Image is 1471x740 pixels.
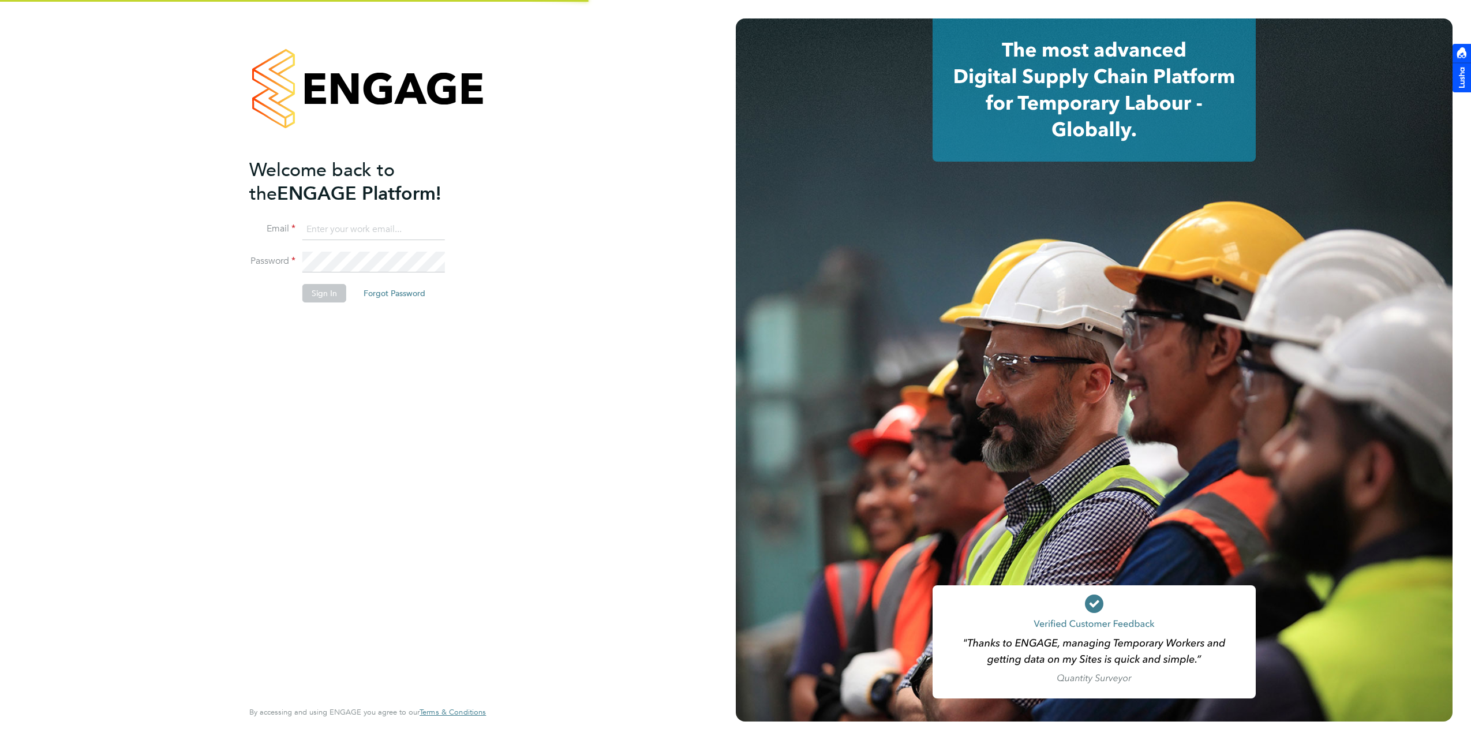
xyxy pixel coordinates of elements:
[249,707,486,717] span: By accessing and using ENGAGE you agree to our
[354,284,435,302] button: Forgot Password
[302,284,346,302] button: Sign In
[302,219,445,240] input: Enter your work email...
[249,255,295,267] label: Password
[249,223,295,235] label: Email
[249,158,474,205] h2: ENGAGE Platform!
[249,159,395,205] span: Welcome back to the
[420,708,486,717] a: Terms & Conditions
